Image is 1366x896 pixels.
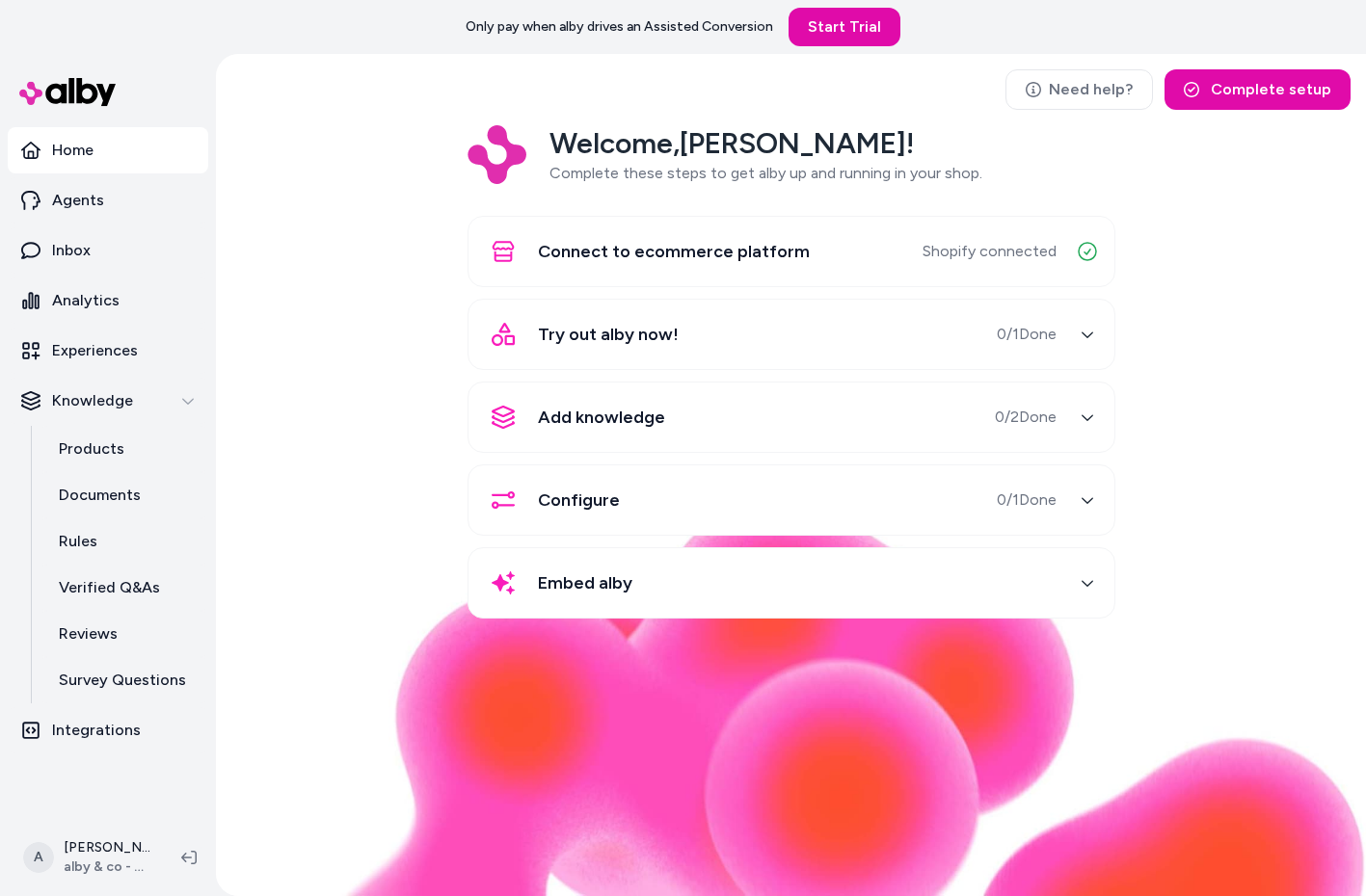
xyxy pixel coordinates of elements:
[52,139,94,162] p: Home
[997,488,1057,512] span: 0 / 1 Done
[8,707,208,753] a: Integrations
[923,240,1057,263] span: Shopify connected
[40,565,208,611] a: Verified Q&As
[538,569,632,596] span: Embed alby
[40,657,208,703] a: Survey Questions
[480,394,1103,440] button: Add knowledge0/2Done
[40,518,208,565] a: Rules
[59,576,160,599] p: Verified Q&As
[8,277,208,324] a: Analytics
[480,311,1103,357] button: Try out alby now!0/1Done
[538,487,620,514] span: Configure
[549,125,982,162] h2: Welcome, [PERSON_NAME] !
[480,560,1103,606] button: Embed alby
[52,289,120,312] p: Analytics
[789,8,900,46] a: Start Trial
[480,228,1103,275] button: Connect to ecommerce platformShopify connected
[64,857,150,877] span: alby & co - SolCon
[59,437,124,461] p: Products
[466,17,773,37] p: Only pay when alby drives an Assisted Conversion
[538,238,810,265] span: Connect to ecommerce platform
[538,404,665,431] span: Add knowledge
[480,477,1103,523] button: Configure0/1Done
[40,611,208,657] a: Reviews
[8,378,208,424] button: Knowledge
[12,827,166,888] button: A[PERSON_NAME]alby & co - SolCon
[8,328,208,374] a: Experiences
[8,177,208,224] a: Agents
[52,189,104,212] p: Agents
[997,323,1057,346] span: 0 / 1 Done
[995,406,1057,429] span: 0 / 2 Done
[8,127,208,173] a: Home
[59,622,118,646] p: Reviews
[52,389,133,412] p: Knowledge
[40,472,208,518] a: Documents
[64,838,150,857] p: [PERSON_NAME]
[59,530,97,553] p: Rules
[216,497,1366,896] img: alby Bubble
[549,164,982,182] span: Complete these steps to get alby up and running in your shop.
[52,719,141,742] p: Integrations
[19,78,116,106] img: alby Logo
[52,239,91,262] p: Inbox
[1005,69,1153,110] a: Need help?
[538,321,679,348] span: Try out alby now!
[8,227,208,274] a: Inbox
[52,339,138,362] p: Experiences
[1165,69,1351,110] button: Complete setup
[23,842,54,873] span: A
[468,125,526,184] img: Logo
[40,426,208,472] a: Products
[59,484,141,507] p: Documents
[59,669,186,692] p: Survey Questions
